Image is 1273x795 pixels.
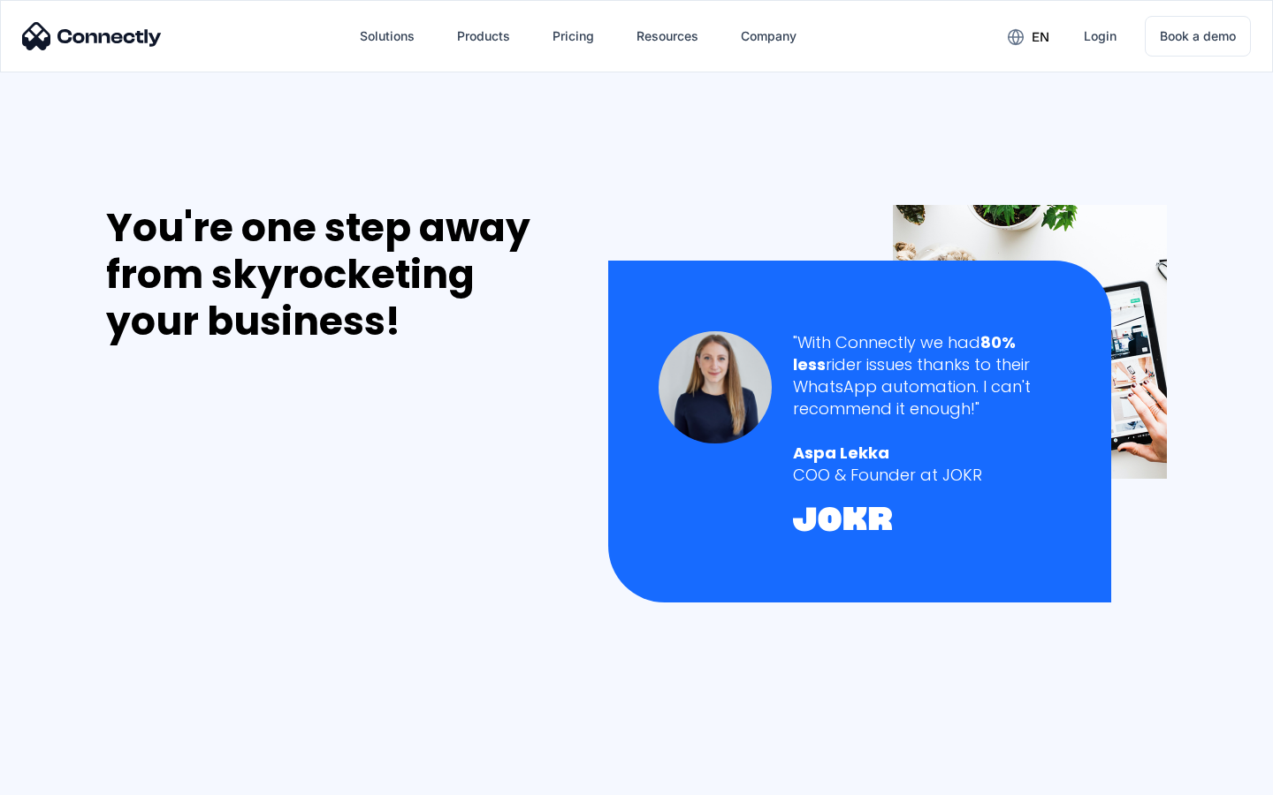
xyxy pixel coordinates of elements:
[106,366,371,771] iframe: Form 0
[457,24,510,49] div: Products
[1070,15,1131,57] a: Login
[793,331,1061,420] div: "With Connectly we had rider issues thanks to their WhatsApp automation. I can't recommend it eno...
[793,331,1016,375] strong: 80% less
[360,24,415,49] div: Solutions
[1084,24,1117,49] div: Login
[538,15,608,57] a: Pricing
[553,24,594,49] div: Pricing
[793,464,1061,486] div: COO & Founder at JOKR
[793,442,889,464] strong: Aspa Lekka
[35,764,106,789] ul: Language list
[741,24,797,49] div: Company
[22,22,162,50] img: Connectly Logo
[106,205,571,344] div: You're one step away from skyrocketing your business!
[636,24,698,49] div: Resources
[1145,16,1251,57] a: Book a demo
[18,764,106,789] aside: Language selected: English
[1032,25,1049,49] div: en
